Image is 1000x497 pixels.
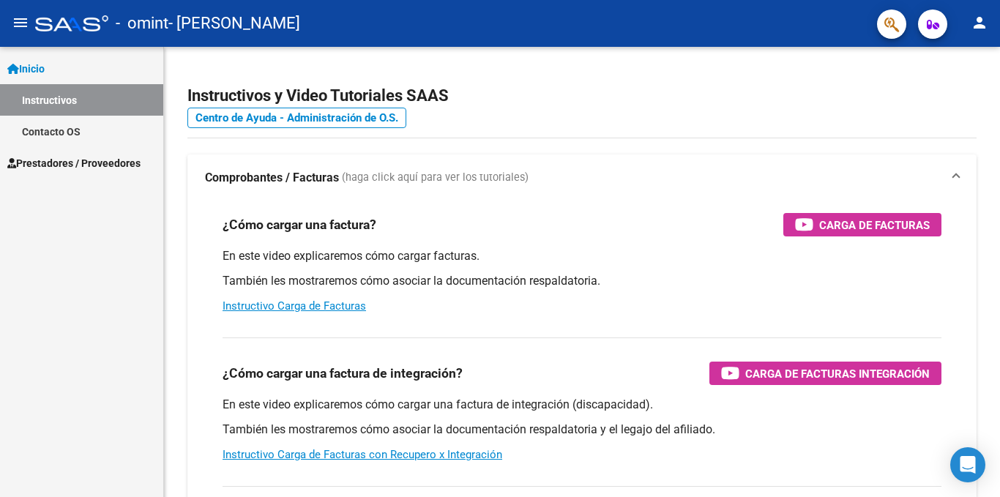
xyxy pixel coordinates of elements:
[709,362,941,385] button: Carga de Facturas Integración
[7,155,141,171] span: Prestadores / Proveedores
[187,154,977,201] mat-expansion-panel-header: Comprobantes / Facturas (haga click aquí para ver los tutoriales)
[950,447,985,482] div: Open Intercom Messenger
[12,14,29,31] mat-icon: menu
[223,363,463,384] h3: ¿Cómo cargar una factura de integración?
[971,14,988,31] mat-icon: person
[223,214,376,235] h3: ¿Cómo cargar una factura?
[223,422,941,438] p: También les mostraremos cómo asociar la documentación respaldatoria y el legajo del afiliado.
[745,365,930,383] span: Carga de Facturas Integración
[223,299,366,313] a: Instructivo Carga de Facturas
[205,170,339,186] strong: Comprobantes / Facturas
[187,108,406,128] a: Centro de Ayuda - Administración de O.S.
[223,397,941,413] p: En este video explicaremos cómo cargar una factura de integración (discapacidad).
[342,170,529,186] span: (haga click aquí para ver los tutoriales)
[116,7,168,40] span: - omint
[168,7,300,40] span: - [PERSON_NAME]
[783,213,941,236] button: Carga de Facturas
[7,61,45,77] span: Inicio
[223,273,941,289] p: También les mostraremos cómo asociar la documentación respaldatoria.
[187,82,977,110] h2: Instructivos y Video Tutoriales SAAS
[223,248,941,264] p: En este video explicaremos cómo cargar facturas.
[223,448,502,461] a: Instructivo Carga de Facturas con Recupero x Integración
[819,216,930,234] span: Carga de Facturas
